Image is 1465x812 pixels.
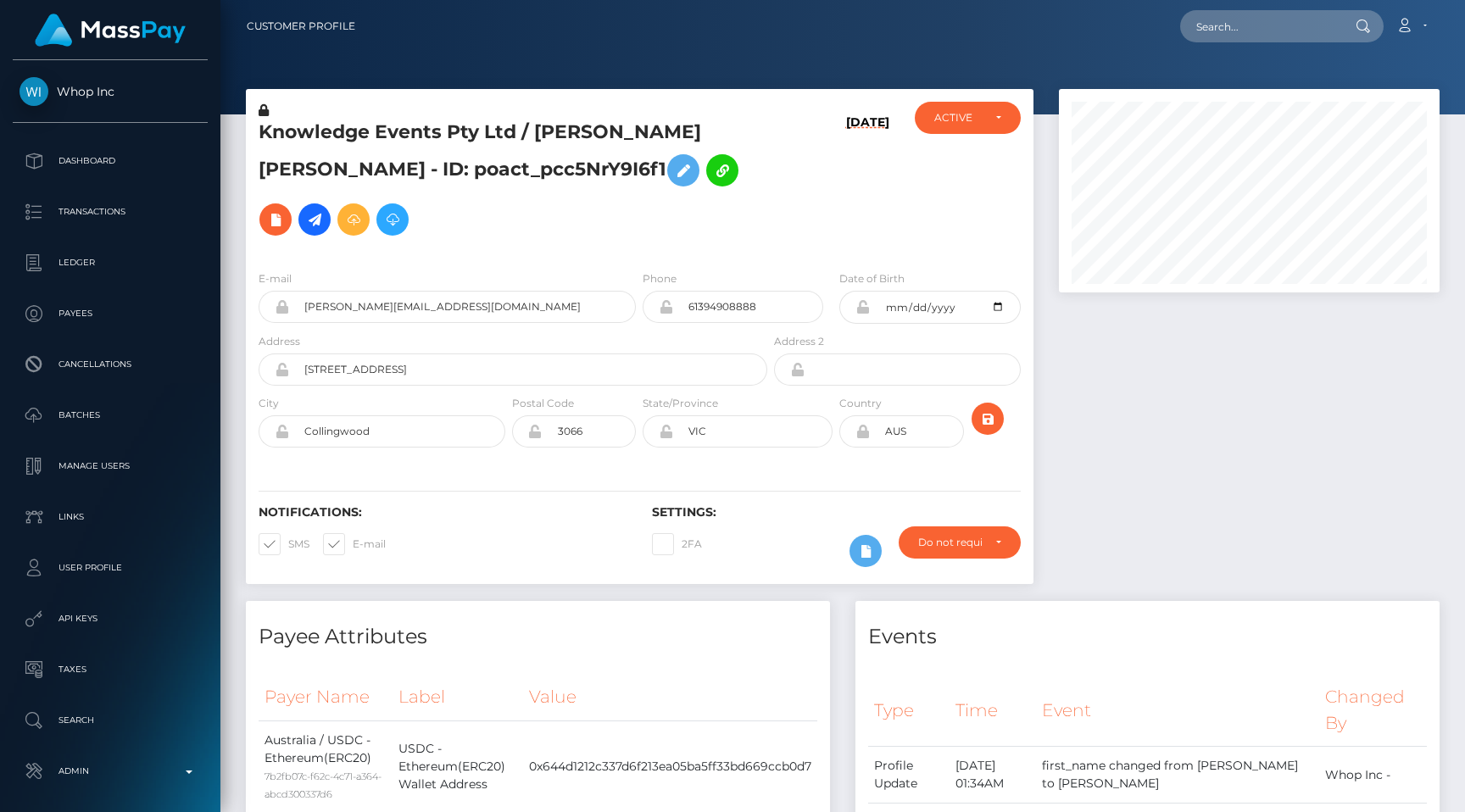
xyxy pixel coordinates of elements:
h6: Settings: [652,505,1020,520]
a: Manage Users [13,445,208,487]
label: Postal Code [512,396,574,411]
p: Search [19,708,201,733]
label: E-mail [259,271,292,286]
label: E-mail [323,533,386,555]
th: Value [523,674,817,720]
a: Initiate Payout [298,203,331,236]
td: [DATE] 01:34AM [950,747,1037,804]
label: 2FA [652,533,702,555]
button: Do not require [899,526,1021,559]
label: Country [839,396,882,411]
p: User Profile [19,555,201,581]
h4: Events [868,622,1427,652]
a: Search [13,699,208,742]
p: Admin [19,759,201,784]
label: Date of Birth [839,271,905,286]
td: Whop Inc - [1319,747,1427,804]
div: Do not require [918,536,982,549]
p: Transactions [19,199,201,225]
th: Time [950,674,1037,746]
h6: [DATE] [846,115,889,250]
input: Search... [1180,10,1340,42]
h4: Payee Attributes [259,622,817,652]
th: Label [393,674,523,720]
label: Address 2 [774,334,824,349]
td: first_name changed from [PERSON_NAME] to [PERSON_NAME] [1036,747,1319,804]
label: City [259,396,279,411]
div: ACTIVE [934,111,982,125]
p: Payees [19,301,201,326]
th: Event [1036,674,1319,746]
p: Batches [19,403,201,428]
p: Ledger [19,250,201,275]
a: Admin [13,750,208,793]
a: Taxes [13,648,208,691]
th: Type [868,674,950,746]
label: Address [259,334,300,349]
p: Links [19,504,201,530]
h6: Notifications: [259,505,627,520]
p: Taxes [19,657,201,682]
button: ACTIVE [915,102,1021,134]
a: API Keys [13,598,208,640]
td: Profile Update [868,747,950,804]
a: Dashboard [13,140,208,182]
th: Payer Name [259,674,393,720]
a: Batches [13,394,208,437]
th: Changed By [1319,674,1427,746]
a: Links [13,496,208,538]
label: Phone [643,271,677,286]
a: Payees [13,292,208,335]
small: 7b2fb07c-f62c-4c71-a364-abcd300337d6 [265,770,382,800]
p: Dashboard [19,148,201,174]
label: SMS [259,533,309,555]
a: Transactions [13,191,208,233]
a: Ledger [13,242,208,284]
a: Cancellations [13,343,208,386]
img: MassPay Logo [35,14,186,47]
p: API Keys [19,606,201,631]
a: User Profile [13,547,208,589]
span: Whop Inc [13,84,208,99]
label: State/Province [643,396,718,411]
a: Customer Profile [247,8,355,44]
p: Cancellations [19,352,201,377]
p: Manage Users [19,453,201,479]
img: Whop Inc [19,77,48,106]
h5: Knowledge Events Pty Ltd / [PERSON_NAME] [PERSON_NAME] - ID: poact_pcc5NrY9I6f1 [259,120,758,244]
